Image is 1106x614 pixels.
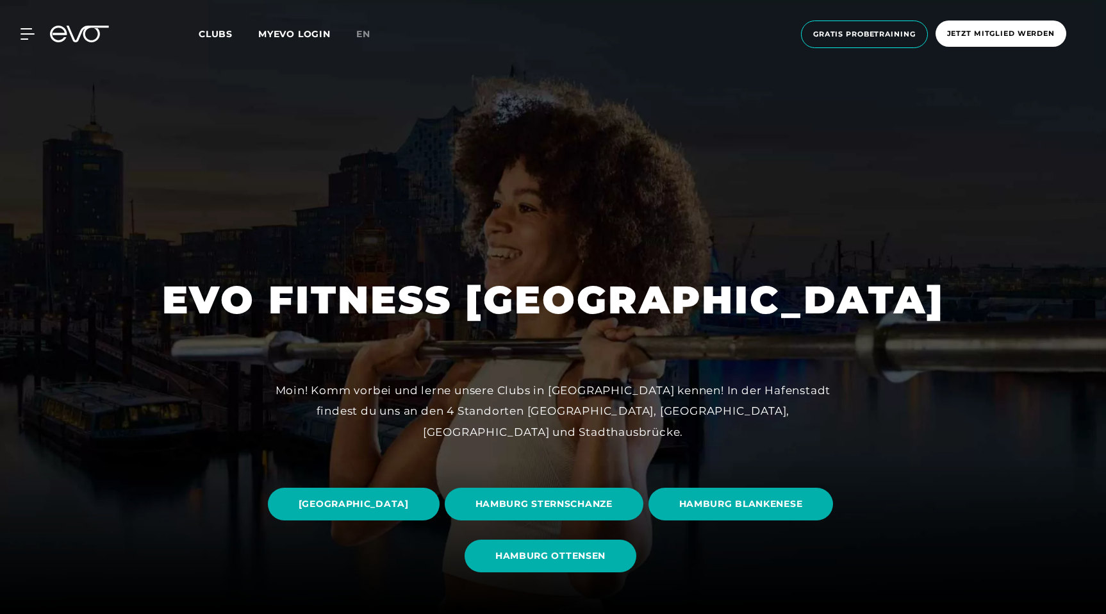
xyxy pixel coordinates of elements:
[268,478,445,530] a: [GEOGRAPHIC_DATA]
[162,275,945,325] h1: EVO FITNESS [GEOGRAPHIC_DATA]
[299,497,409,511] span: [GEOGRAPHIC_DATA]
[495,549,606,563] span: HAMBURG OTTENSEN
[797,21,932,48] a: Gratis Probetraining
[648,478,839,530] a: HAMBURG BLANKENESE
[813,29,916,40] span: Gratis Probetraining
[199,28,258,40] a: Clubs
[947,28,1055,39] span: Jetzt Mitglied werden
[475,497,613,511] span: HAMBURG STERNSCHANZE
[932,21,1070,48] a: Jetzt Mitglied werden
[465,530,641,582] a: HAMBURG OTTENSEN
[679,497,803,511] span: HAMBURG BLANKENESE
[356,27,386,42] a: en
[258,28,331,40] a: MYEVO LOGIN
[199,28,233,40] span: Clubs
[445,478,648,530] a: HAMBURG STERNSCHANZE
[265,380,841,442] div: Moin! Komm vorbei und lerne unsere Clubs in [GEOGRAPHIC_DATA] kennen! In der Hafenstadt findest d...
[356,28,370,40] span: en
